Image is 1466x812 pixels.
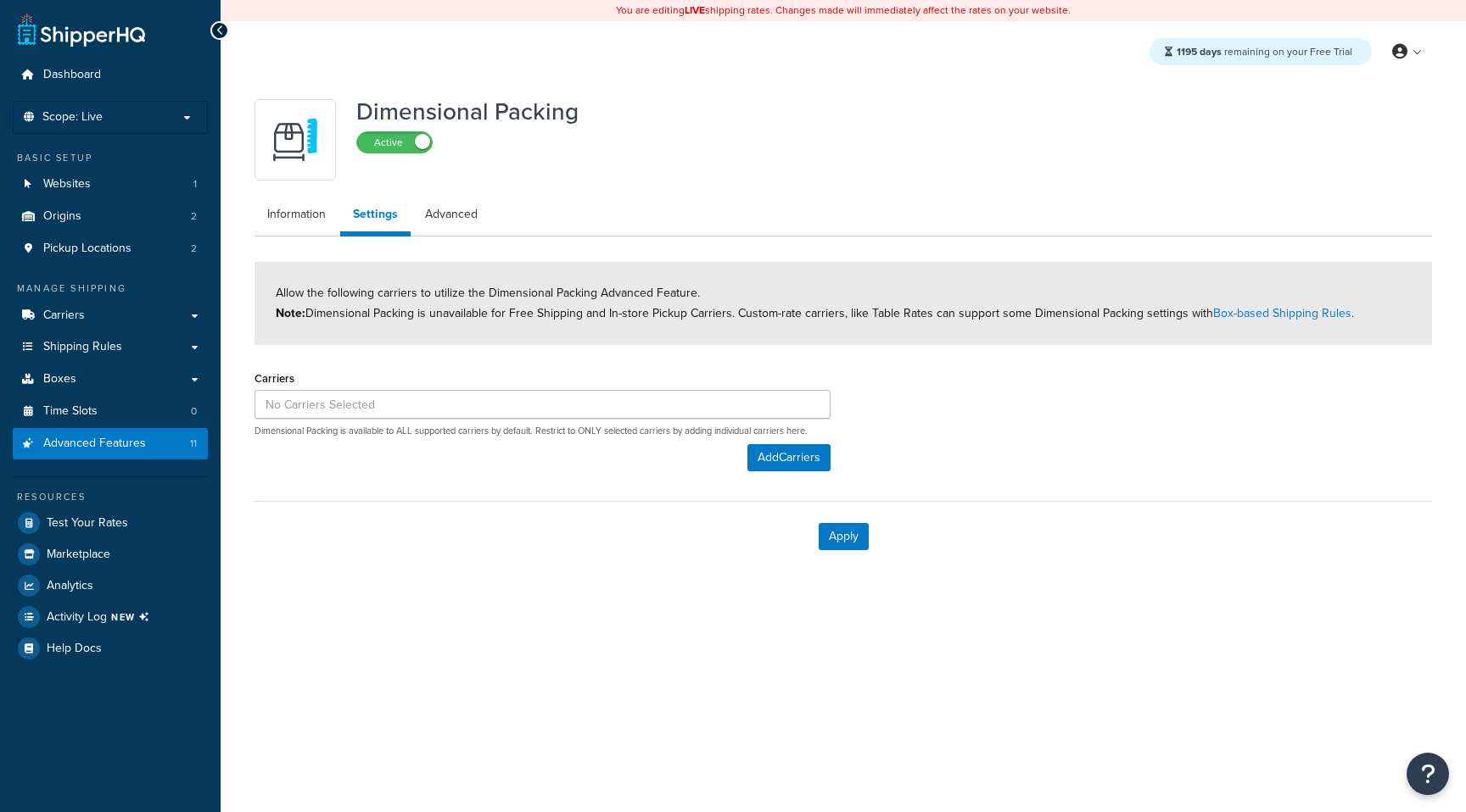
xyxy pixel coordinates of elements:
[13,281,208,296] div: Manage Shipping
[190,437,197,451] span: 11
[685,3,705,18] b: LIVE
[255,390,831,419] input: No Carriers Selected
[47,548,110,562] span: Marketplace
[255,425,831,437] p: Dimensional Packing is available to ALL supported carriers by default. Restrict to ONLY selected ...
[43,340,122,354] span: Shipping Rules
[13,428,208,459] a: Advanced Features11
[255,197,339,231] a: Information
[13,59,208,91] a: Dashboard
[43,68,101,82] span: Dashboard
[42,110,103,125] span: Scope: Live
[13,201,208,232] a: Origins2
[340,197,411,236] a: Settings
[13,602,208,632] a: Activity LogNEW
[13,169,208,200] a: Websites1
[13,396,208,427] a: Time Slots0
[1213,304,1351,322] a: Box-based Shipping Rules
[13,508,208,538] a: Test Your Rates
[13,331,208,363] a: Shipping Rules
[276,304,305,322] strong: Note:
[13,539,208,570] a: Marketplace
[191,242,197,256] span: 2
[43,372,76,387] span: Boxes
[747,444,831,471] button: AddCarriers
[13,570,208,601] a: Analytics
[13,233,208,264] li: Pickup Locations
[43,177,91,192] span: Websites
[357,132,432,153] label: Active
[13,151,208,165] div: Basic Setup
[13,428,208,459] li: Advanced Features
[1407,753,1449,795] button: Open Resource Center
[47,642,102,656] span: Help Docs
[13,490,208,504] div: Resources
[191,404,197,419] span: 0
[13,233,208,264] a: Pickup Locations2
[191,209,197,224] span: 2
[13,396,208,427] li: Time Slots
[1177,44,1352,59] span: remaining on your Free Trial
[412,197,490,231] a: Advanced
[266,110,325,170] img: DTVBYsAAAAAASUVORK5CYII=
[47,516,128,531] span: Test Your Rates
[43,309,85,323] span: Carriers
[13,169,208,200] li: Websites
[1177,44,1222,59] strong: 1195 days
[111,610,156,624] span: NEW
[13,300,208,331] a: Carriers
[47,606,156,628] span: Activity Log
[13,364,208,395] a: Boxes
[13,201,208,232] li: Origins
[13,633,208,664] a: Help Docs
[43,404,98,419] span: Time Slots
[276,284,1354,322] span: Allow the following carriers to utilize the Dimensional Packing Advanced Feature. Dimensional Pac...
[47,579,93,593] span: Analytics
[819,523,869,550] button: Apply
[255,372,294,385] label: Carriers
[43,209,81,224] span: Origins
[193,177,197,192] span: 1
[13,602,208,632] li: [object Object]
[43,242,131,256] span: Pickup Locations
[43,437,146,451] span: Advanced Features
[356,99,579,125] h1: Dimensional Packing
